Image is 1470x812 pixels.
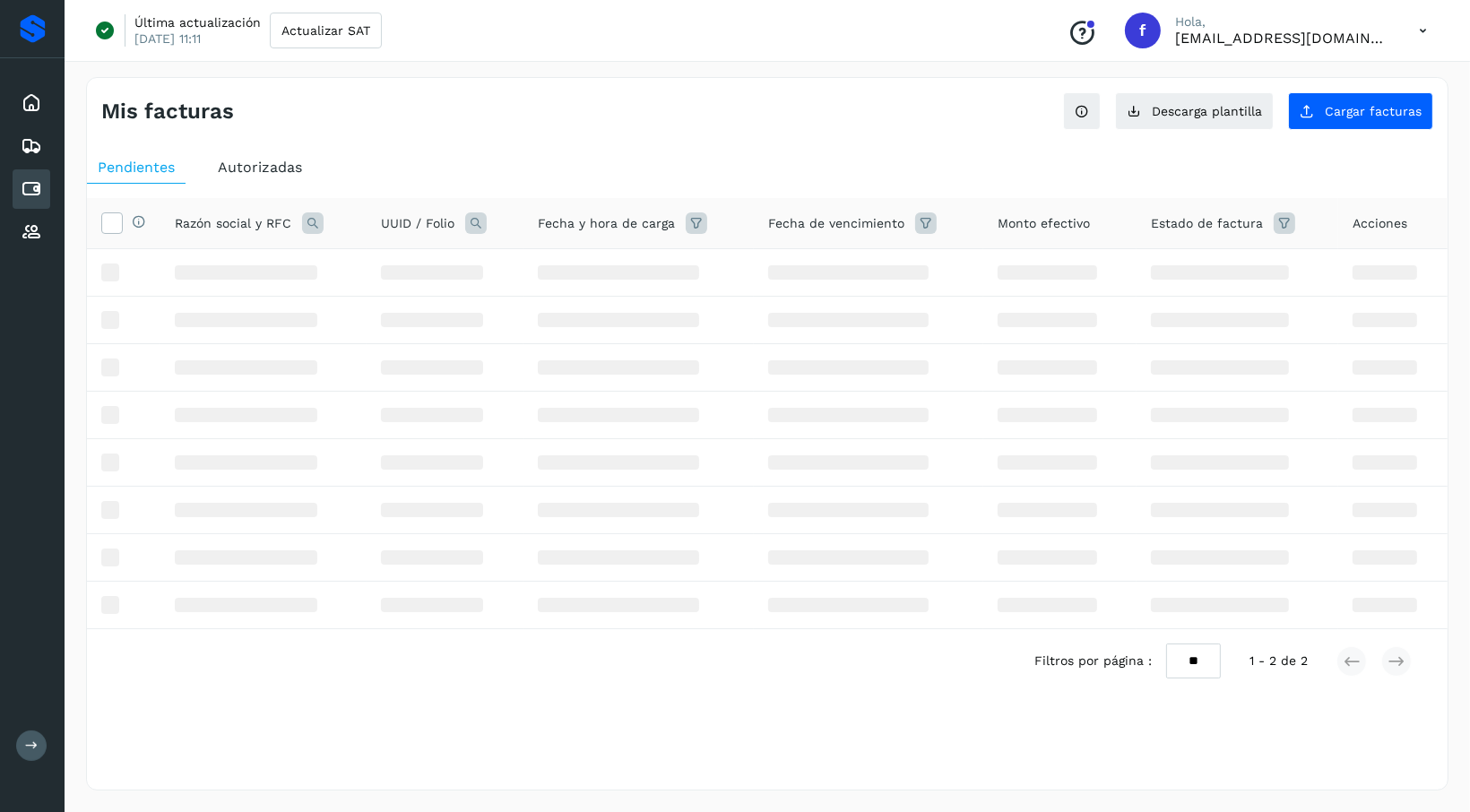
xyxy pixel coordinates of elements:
span: Pendientes [98,159,175,176]
p: Hola, [1175,14,1390,30]
div: Proveedores [13,212,50,252]
span: Estado de factura [1151,214,1263,233]
button: Cargar facturas [1288,92,1433,130]
button: Descarga plantilla [1115,92,1274,130]
p: facturacion@sintesislogistica.mx [1175,30,1390,47]
div: Embarques [13,126,50,166]
span: Fecha de vencimiento [768,214,904,233]
p: [DATE] 11:11 [134,30,201,47]
span: Acciones [1353,214,1407,233]
div: Inicio [13,83,50,123]
span: Descarga plantilla [1152,105,1262,117]
span: 1 - 2 de 2 [1249,652,1308,670]
span: Monto efectivo [998,214,1090,233]
span: Razón social y RFC [175,214,291,233]
h4: Mis facturas [101,99,234,125]
span: Actualizar SAT [281,24,370,37]
span: Fecha y hora de carga [538,214,675,233]
button: Actualizar SAT [270,13,382,48]
div: Cuentas por pagar [13,169,50,209]
span: Filtros por página : [1034,652,1152,670]
span: Autorizadas [218,159,302,176]
span: Cargar facturas [1325,105,1422,117]
span: UUID / Folio [381,214,454,233]
p: Última actualización [134,14,261,30]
